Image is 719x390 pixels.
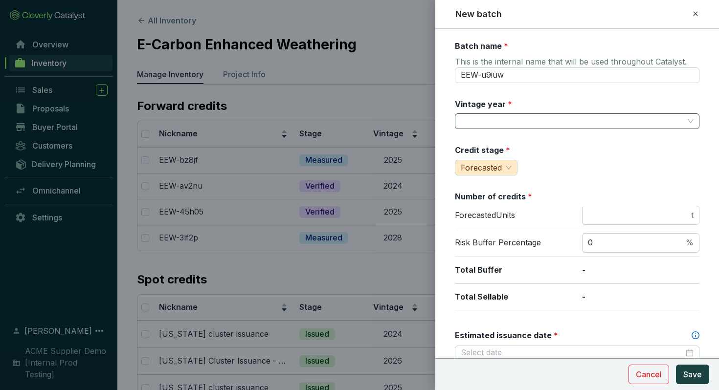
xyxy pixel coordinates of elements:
span: This is the internal name that will be used throughout Catalyst. [455,57,687,68]
p: Total Buffer [455,265,572,276]
p: Forecasted Units [455,210,572,221]
label: Credit stage [455,145,510,155]
input: Select date [461,347,684,358]
h2: New batch [455,8,502,21]
p: - [582,265,699,276]
span: t [691,210,694,221]
span: Cancel [636,368,662,380]
label: Batch name [455,41,508,51]
label: Estimated issuance date [455,330,558,341]
label: Vintage year [455,99,512,109]
button: Cancel [629,365,669,384]
button: Save [676,365,709,384]
span: Forecasted [461,163,502,173]
p: Total Sellable [455,292,572,303]
p: - [582,292,699,303]
span: % [686,238,694,248]
label: Number of credits [455,191,532,202]
p: Risk Buffer Percentage [455,238,572,248]
span: Save [683,368,702,380]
